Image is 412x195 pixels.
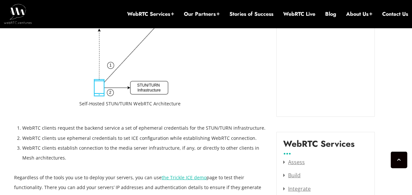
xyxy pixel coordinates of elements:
label: WebRTC Services [283,139,355,154]
a: Blog [325,11,336,18]
li: WebRTC clients establish connection to the media server infrastructure, if any, or directly to ot... [22,143,266,163]
figcaption: Self-Hosted STUN/TURN WebRTC Architecture [79,99,201,109]
a: Build [283,172,301,179]
iframe: Embedded CTA [283,16,368,110]
a: WebRTC Live [283,11,315,18]
a: Our Partners [184,11,220,18]
a: WebRTC Services [127,11,174,18]
a: Stories of Success [229,11,273,18]
a: Integrate [283,185,311,192]
li: WebRTC clients use ephemeral credentials to set ICE configuration while establishing WebRTC conne... [22,133,266,143]
img: WebRTC.ventures [4,4,32,24]
a: Contact Us [382,11,408,18]
a: the Trickle ICE demo [162,174,206,181]
li: WebRTC clients request the backend service a set of ephemeral credentials for the STUN/TURN infra... [22,123,266,133]
a: About Us [346,11,372,18]
a: Assess [283,159,305,166]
